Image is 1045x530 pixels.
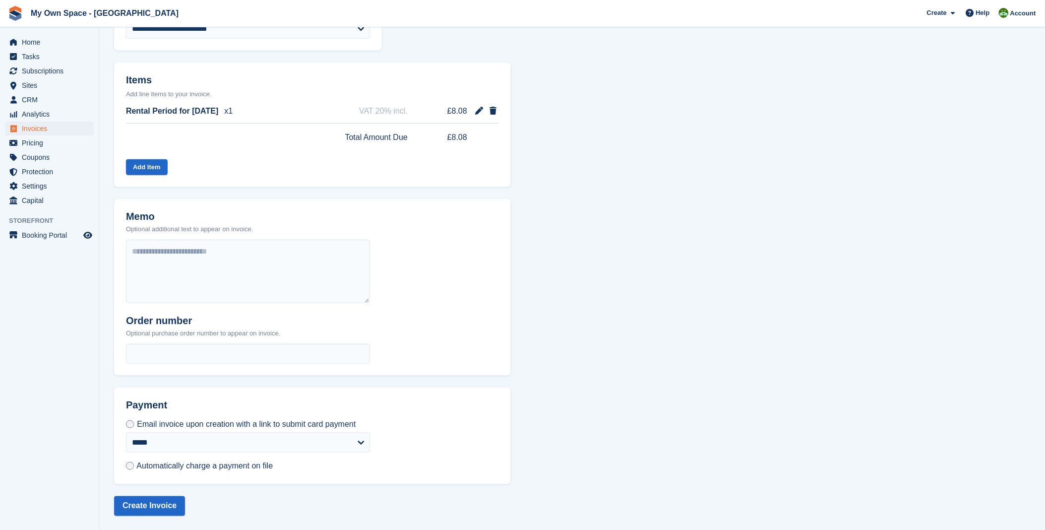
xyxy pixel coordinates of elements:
span: Coupons [22,150,81,164]
a: menu [5,136,94,150]
a: Preview store [82,229,94,241]
h2: Memo [126,211,253,222]
a: menu [5,122,94,135]
a: menu [5,78,94,92]
a: My Own Space - [GEOGRAPHIC_DATA] [27,5,183,21]
span: Automatically charge a payment on file [136,462,273,470]
span: Email invoice upon creation with a link to submit card payment [137,420,356,429]
input: Email invoice upon creation with a link to submit card payment [126,420,134,428]
span: Sites [22,78,81,92]
span: Create [927,8,947,18]
p: Add line items to your invoice. [126,89,499,99]
img: stora-icon-8386f47178a22dfd0bd8f6a31ec36ba5ce8667c1dd55bd0f319d3a0aa187defe.svg [8,6,23,21]
a: menu [5,165,94,179]
span: Help [976,8,990,18]
a: menu [5,93,94,107]
span: Booking Portal [22,228,81,242]
button: Create Invoice [114,496,185,516]
a: menu [5,179,94,193]
span: Pricing [22,136,81,150]
span: Settings [22,179,81,193]
p: Optional additional text to appear on invoice. [126,224,253,234]
span: Capital [22,194,81,207]
span: £8.08 [430,105,467,117]
a: menu [5,194,94,207]
a: menu [5,107,94,121]
input: Automatically charge a payment on file [126,462,134,470]
a: menu [5,64,94,78]
span: Protection [22,165,81,179]
span: Rental Period for [DATE] [126,105,218,117]
a: menu [5,50,94,64]
span: Analytics [22,107,81,121]
span: £8.08 [430,132,467,143]
span: x1 [224,105,233,117]
h2: Payment [126,399,370,419]
h2: Items [126,74,499,88]
p: Optional purchase order number to appear on invoice. [126,329,280,338]
span: VAT 20% incl. [359,105,408,117]
span: Tasks [22,50,81,64]
a: menu [5,150,94,164]
a: menu [5,35,94,49]
span: Invoices [22,122,81,135]
span: Account [1010,8,1036,18]
span: Total Amount Due [345,132,408,143]
img: Keely [999,8,1009,18]
span: Home [22,35,81,49]
span: Storefront [9,216,99,226]
span: CRM [22,93,81,107]
a: menu [5,228,94,242]
span: Subscriptions [22,64,81,78]
button: Add Item [126,159,168,176]
h2: Order number [126,315,280,327]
